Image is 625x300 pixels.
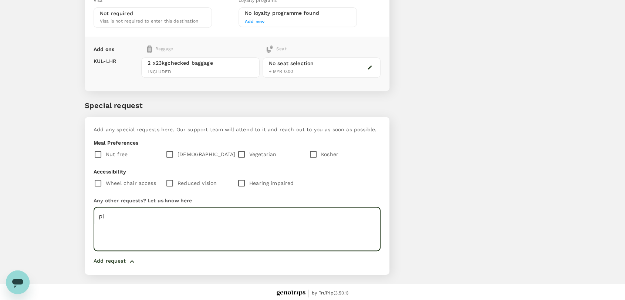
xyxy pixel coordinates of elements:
p: Kosher [321,151,338,158]
div: Seat [266,45,287,53]
div: Baggage [147,45,233,53]
p: Hearing impaired [249,179,294,187]
p: Not required [100,10,133,17]
span: Add new [245,19,264,24]
p: Add request [94,257,126,266]
p: Vegetarian [249,151,277,158]
img: Genotrips - ALL [277,290,305,296]
p: Any other requests? Let us know here [94,197,381,204]
p: Accessibility [94,168,381,175]
span: + MYR 0.00 [269,69,293,74]
div: No seat selection [269,60,314,67]
p: Add ons [94,45,114,53]
p: Reduced vision [178,179,217,187]
iframe: Button to launch messaging window [6,270,30,294]
p: [DEMOGRAPHIC_DATA] [178,151,235,158]
textarea: ple [94,207,381,251]
p: Special request [85,100,389,111]
p: Add any special requests here. Our support team will attend to it and reach out to you as soon as... [94,126,381,133]
img: baggage-icon [147,45,152,53]
span: Visa is not required to enter this destination [100,18,198,24]
span: INCLUDED [148,68,253,76]
p: Wheel chair access [106,179,156,187]
p: KUL - LHR [94,57,116,65]
p: Nut free [106,151,128,158]
span: 2 x 23kg checked baggage [148,59,253,67]
p: Meal Preferences [94,139,381,146]
h6: No loyalty programme found [245,9,351,17]
img: baggage-icon [266,45,273,53]
span: by TruTrip ( 3.50.1 ) [312,290,348,297]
